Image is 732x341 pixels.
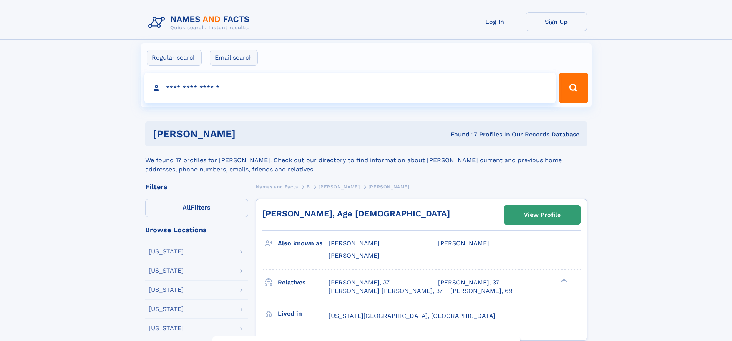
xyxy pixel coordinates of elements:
[559,73,588,103] button: Search Button
[307,184,310,190] span: B
[149,325,184,331] div: [US_STATE]
[144,73,556,103] input: search input
[149,248,184,255] div: [US_STATE]
[450,287,513,295] a: [PERSON_NAME], 69
[307,182,310,191] a: B
[438,240,489,247] span: [PERSON_NAME]
[504,206,580,224] a: View Profile
[278,276,329,289] h3: Relatives
[145,183,248,190] div: Filters
[145,146,587,174] div: We found 17 profiles for [PERSON_NAME]. Check out our directory to find information about [PERSON...
[145,199,248,217] label: Filters
[147,50,202,66] label: Regular search
[464,12,526,31] a: Log In
[524,206,561,224] div: View Profile
[262,209,450,218] a: [PERSON_NAME], Age [DEMOGRAPHIC_DATA]
[329,278,390,287] a: [PERSON_NAME], 37
[149,306,184,312] div: [US_STATE]
[368,184,410,190] span: [PERSON_NAME]
[278,307,329,320] h3: Lived in
[183,204,191,211] span: All
[329,252,380,259] span: [PERSON_NAME]
[149,268,184,274] div: [US_STATE]
[526,12,587,31] a: Sign Up
[319,182,360,191] a: [PERSON_NAME]
[153,129,343,139] h1: [PERSON_NAME]
[329,240,380,247] span: [PERSON_NAME]
[319,184,360,190] span: [PERSON_NAME]
[343,130,579,139] div: Found 17 Profiles In Our Records Database
[559,278,568,283] div: ❯
[278,237,329,250] h3: Also known as
[149,287,184,293] div: [US_STATE]
[145,12,256,33] img: Logo Names and Facts
[256,182,298,191] a: Names and Facts
[329,312,495,319] span: [US_STATE][GEOGRAPHIC_DATA], [GEOGRAPHIC_DATA]
[145,226,248,233] div: Browse Locations
[438,278,499,287] a: [PERSON_NAME], 37
[329,287,443,295] a: [PERSON_NAME] [PERSON_NAME], 37
[210,50,258,66] label: Email search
